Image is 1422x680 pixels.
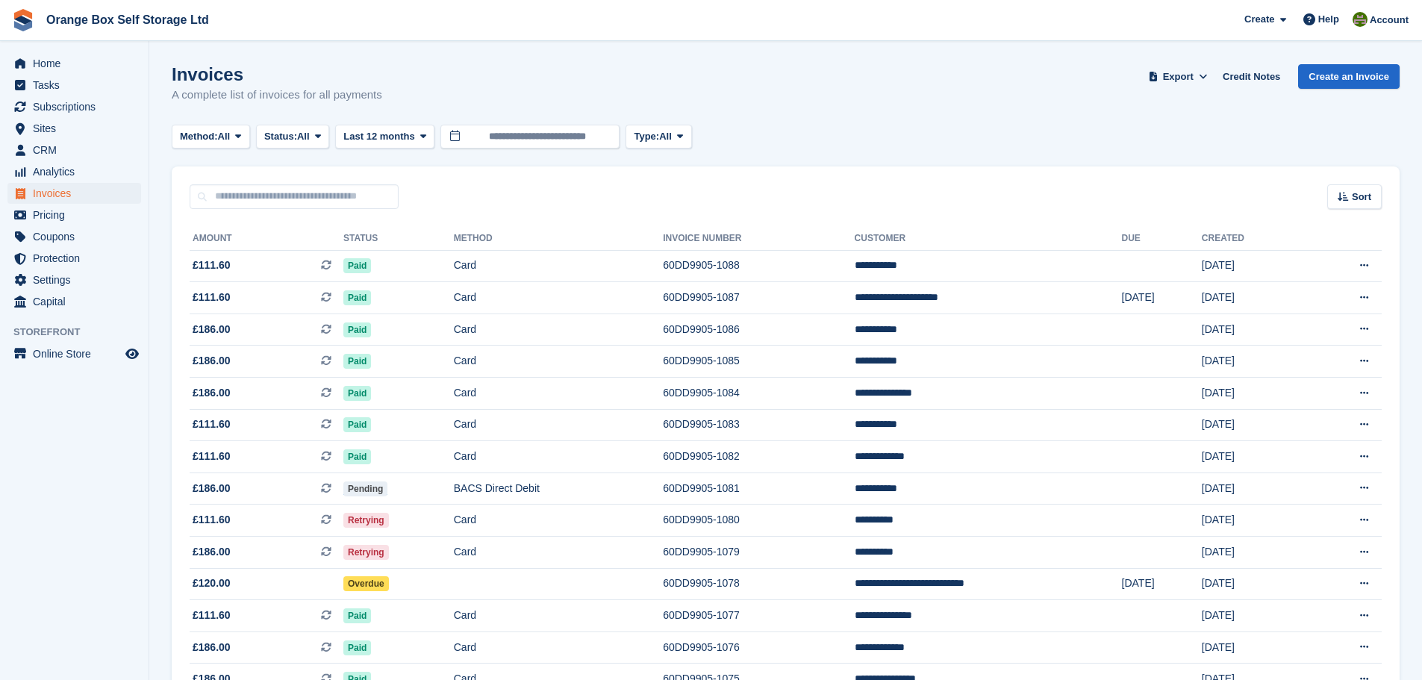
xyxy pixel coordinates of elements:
span: All [297,129,310,144]
a: menu [7,226,141,247]
td: [DATE] [1202,282,1306,314]
th: Invoice Number [663,227,854,251]
td: [DATE] [1202,409,1306,441]
a: menu [7,291,141,312]
td: 60DD9905-1082 [663,441,854,473]
span: Coupons [33,226,122,247]
td: 60DD9905-1085 [663,346,854,378]
span: Paid [343,354,371,369]
a: menu [7,205,141,225]
span: £186.00 [193,322,231,337]
td: [DATE] [1202,346,1306,378]
span: £186.00 [193,640,231,655]
span: Home [33,53,122,74]
a: menu [7,161,141,182]
td: 60DD9905-1084 [663,378,854,410]
span: Settings [33,269,122,290]
td: 60DD9905-1088 [663,250,854,282]
span: Retrying [343,545,389,560]
span: Protection [33,248,122,269]
td: [DATE] [1202,568,1306,600]
a: Create an Invoice [1298,64,1400,89]
a: Credit Notes [1217,64,1286,89]
a: menu [7,118,141,139]
td: [DATE] [1202,600,1306,632]
span: Paid [343,322,371,337]
button: Export [1145,64,1211,89]
td: BACS Direct Debit [454,472,663,505]
td: Card [454,537,663,569]
a: menu [7,183,141,204]
span: Overdue [343,576,389,591]
td: [DATE] [1202,537,1306,569]
span: Subscriptions [33,96,122,117]
a: menu [7,269,141,290]
a: menu [7,140,141,160]
td: 60DD9905-1081 [663,472,854,505]
td: Card [454,441,663,473]
th: Status [343,227,454,251]
td: [DATE] [1202,314,1306,346]
span: Pricing [33,205,122,225]
span: Paid [343,640,371,655]
span: Paid [343,608,371,623]
a: Orange Box Self Storage Ltd [40,7,215,32]
td: Card [454,250,663,282]
span: Type: [634,129,659,144]
th: Due [1122,227,1202,251]
td: Card [454,600,663,632]
td: 60DD9905-1076 [663,631,854,664]
span: Capital [33,291,122,312]
td: [DATE] [1202,378,1306,410]
td: 60DD9905-1079 [663,537,854,569]
span: Paid [343,449,371,464]
td: 60DD9905-1083 [663,409,854,441]
span: £120.00 [193,575,231,591]
span: Invoices [33,183,122,204]
span: Paid [343,290,371,305]
td: [DATE] [1202,505,1306,537]
span: Method: [180,129,218,144]
span: £186.00 [193,544,231,560]
span: CRM [33,140,122,160]
span: £186.00 [193,481,231,496]
button: Method: All [172,125,250,149]
a: Preview store [123,345,141,363]
a: menu [7,248,141,269]
span: Create [1244,12,1274,27]
td: Card [454,631,663,664]
td: [DATE] [1202,250,1306,282]
td: 60DD9905-1077 [663,600,854,632]
p: A complete list of invoices for all payments [172,87,382,104]
span: All [659,129,672,144]
span: Paid [343,417,371,432]
span: £186.00 [193,353,231,369]
span: £186.00 [193,385,231,401]
span: Pending [343,481,387,496]
td: [DATE] [1122,568,1202,600]
button: Last 12 months [335,125,434,149]
span: £111.60 [193,258,231,273]
td: 60DD9905-1080 [663,505,854,537]
a: menu [7,53,141,74]
td: 60DD9905-1087 [663,282,854,314]
span: Status: [264,129,297,144]
span: Retrying [343,513,389,528]
span: Help [1318,12,1339,27]
td: Card [454,346,663,378]
a: menu [7,343,141,364]
span: Analytics [33,161,122,182]
span: Export [1163,69,1194,84]
h1: Invoices [172,64,382,84]
span: All [218,129,231,144]
th: Amount [190,227,343,251]
span: Sites [33,118,122,139]
button: Type: All [626,125,691,149]
span: £111.60 [193,449,231,464]
th: Created [1202,227,1306,251]
td: [DATE] [1202,441,1306,473]
th: Method [454,227,663,251]
span: £111.60 [193,512,231,528]
td: 60DD9905-1078 [663,568,854,600]
td: Card [454,378,663,410]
